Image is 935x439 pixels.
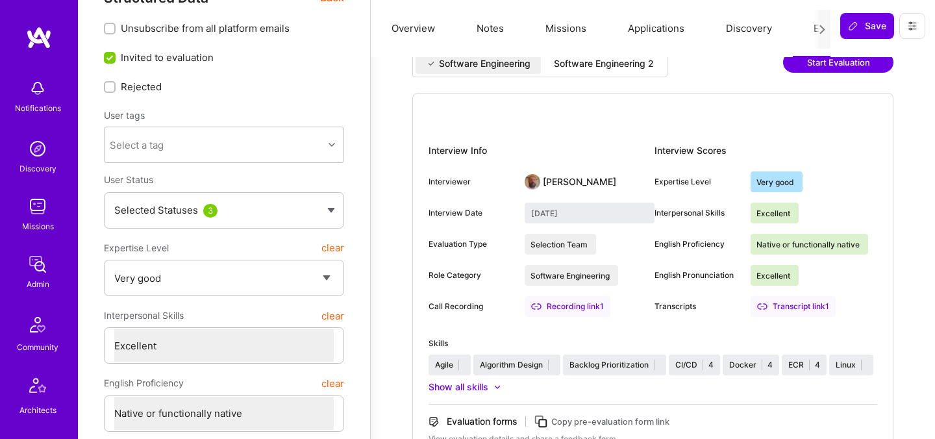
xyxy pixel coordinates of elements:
div: Interview Date [429,207,514,219]
div: 3 [203,204,218,218]
img: Community [22,309,53,340]
div: Agile [435,359,453,371]
img: logo [26,26,52,49]
img: discovery [25,136,51,162]
div: Architects [19,403,56,417]
img: admin teamwork [25,251,51,277]
div: Docker [729,359,756,371]
div: Missions [22,219,54,233]
span: Interpersonal Skills [104,304,184,327]
button: Start Evaluation [783,52,893,73]
span: User Status [104,174,153,185]
div: Copy pre-evaluation form link [551,415,669,429]
div: English Pronunciation [654,270,740,281]
div: Software Engineering [439,57,530,70]
div: ECR [788,359,804,371]
div: Discovery [19,162,56,175]
div: Skills [429,338,877,349]
div: Linux [836,359,856,371]
div: Call Recording [429,301,514,312]
div: English Proficiency [654,238,740,250]
div: Interview Info [429,140,654,161]
a: Recording link1 [525,296,610,317]
div: Expertise Level [654,176,740,188]
i: icon Chevron [329,142,335,148]
span: Invited to evaluation [121,51,214,64]
button: clear [321,236,344,260]
button: clear [321,304,344,327]
div: Evaluation forms [447,415,517,428]
button: clear [321,371,344,395]
div: Show all skills [429,381,488,394]
div: Recording link 1 [525,296,610,317]
img: teamwork [25,194,51,219]
i: icon Copy [534,414,549,429]
span: Selected Statuses [114,204,198,216]
img: User Avatar [525,174,540,190]
div: Transcripts [654,301,740,312]
label: User tags [104,109,145,121]
div: Role Category [429,270,514,281]
div: Interview Scores [654,140,877,161]
div: CI/CD [675,359,697,371]
div: Software Engineering 2 [554,57,654,70]
div: Admin [27,277,49,291]
div: Algorithm Design [480,359,543,371]
div: Select a tag [110,138,164,152]
div: Interviewer [429,176,514,188]
img: bell [25,75,51,101]
div: Community [17,340,58,354]
div: Interpersonal Skills [654,207,740,219]
div: Notifications [15,101,61,115]
img: Architects [22,372,53,403]
div: [PERSON_NAME] [543,175,616,188]
img: caret [327,208,335,213]
span: English Proficiency [104,371,184,395]
a: Transcript link1 [751,296,836,317]
span: Rejected [121,80,162,94]
div: Transcript link 1 [751,296,836,317]
span: Save [848,19,886,32]
i: icon Next [817,25,827,34]
div: 4 [708,359,714,371]
div: 4 [815,359,820,371]
button: Save [840,13,894,39]
span: Unsubscribe from all platform emails [121,21,290,35]
div: Evaluation Type [429,238,514,250]
div: 4 [767,359,773,371]
div: Backlog Prioritization [569,359,649,371]
span: Expertise Level [104,236,169,260]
